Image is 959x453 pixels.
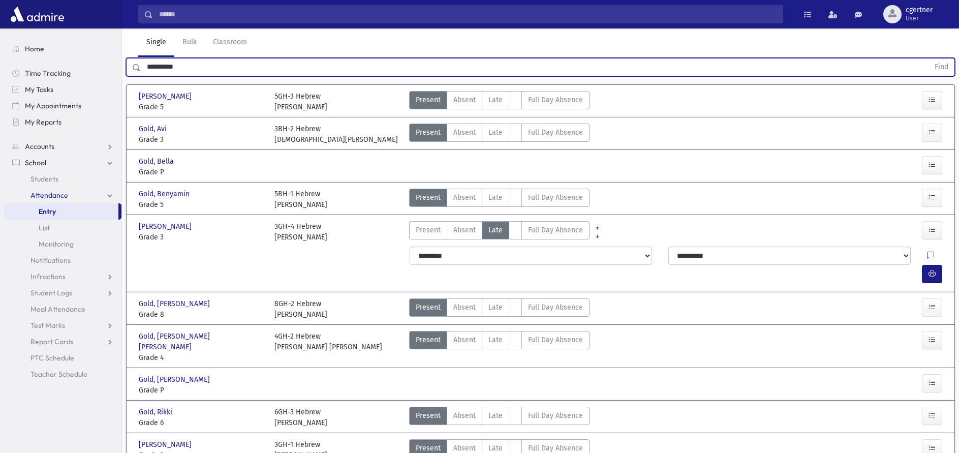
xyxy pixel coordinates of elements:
[409,124,590,145] div: AttTypes
[4,220,121,236] a: List
[453,335,476,345] span: Absent
[39,207,56,216] span: Entry
[30,321,65,330] span: Test Marks
[274,407,327,428] div: 6GH-3 Hebrew [PERSON_NAME]
[30,337,74,346] span: Report Cards
[4,114,121,130] a: My Reports
[528,127,583,138] span: Full Day Absence
[453,127,476,138] span: Absent
[488,127,503,138] span: Late
[25,158,46,167] span: School
[416,127,441,138] span: Present
[488,335,503,345] span: Late
[409,331,590,363] div: AttTypes
[139,385,264,396] span: Grade P
[453,225,476,235] span: Absent
[4,366,121,382] a: Teacher Schedule
[274,331,382,363] div: 4GH-2 Hebrew [PERSON_NAME] [PERSON_NAME]
[453,95,476,105] span: Absent
[30,288,72,297] span: Student Logs
[409,91,590,112] div: AttTypes
[4,334,121,350] a: Report Cards
[274,91,327,112] div: 5GH-3 Hebrew [PERSON_NAME]
[4,252,121,268] a: Notifications
[528,302,583,313] span: Full Day Absence
[274,189,327,210] div: 5BH-1 Hebrew [PERSON_NAME]
[4,187,121,203] a: Attendance
[139,331,264,352] span: Gold, [PERSON_NAME] [PERSON_NAME]
[25,142,54,151] span: Accounts
[4,41,121,57] a: Home
[4,65,121,81] a: Time Tracking
[274,298,327,320] div: 8GH-2 Hebrew [PERSON_NAME]
[139,309,264,320] span: Grade 8
[30,272,66,281] span: Infractions
[139,91,194,102] span: [PERSON_NAME]
[488,302,503,313] span: Late
[528,335,583,345] span: Full Day Absence
[488,410,503,421] span: Late
[4,81,121,98] a: My Tasks
[30,174,58,184] span: Students
[39,239,74,249] span: Monitoring
[528,95,583,105] span: Full Day Absence
[274,124,398,145] div: 3BH-2 Hebrew [DEMOGRAPHIC_DATA][PERSON_NAME]
[139,221,194,232] span: [PERSON_NAME]
[4,285,121,301] a: Student Logs
[416,192,441,203] span: Present
[528,192,583,203] span: Full Day Absence
[409,221,590,243] div: AttTypes
[139,439,194,450] span: [PERSON_NAME]
[4,155,121,171] a: School
[139,407,174,417] span: Gold, Rikki
[416,302,441,313] span: Present
[30,370,87,379] span: Teacher Schedule
[453,192,476,203] span: Absent
[25,101,81,110] span: My Appointments
[906,14,933,22] span: User
[528,410,583,421] span: Full Day Absence
[139,167,264,177] span: Grade P
[4,171,121,187] a: Students
[4,203,118,220] a: Entry
[25,69,71,78] span: Time Tracking
[906,6,933,14] span: cgertner
[416,335,441,345] span: Present
[30,305,85,314] span: Meal Attendance
[4,98,121,114] a: My Appointments
[488,192,503,203] span: Late
[153,5,783,23] input: Search
[4,317,121,334] a: Test Marks
[409,407,590,428] div: AttTypes
[488,225,503,235] span: Late
[8,4,67,24] img: AdmirePro
[25,117,61,127] span: My Reports
[488,95,503,105] span: Late
[416,410,441,421] span: Present
[139,352,264,363] span: Grade 4
[4,301,121,317] a: Meal Attendance
[25,85,53,94] span: My Tasks
[416,225,441,235] span: Present
[139,232,264,243] span: Grade 3
[139,134,264,145] span: Grade 3
[139,374,212,385] span: Gold, [PERSON_NAME]
[528,225,583,235] span: Full Day Absence
[138,28,174,57] a: Single
[4,268,121,285] a: Infractions
[30,353,74,363] span: PTC Schedule
[409,189,590,210] div: AttTypes
[139,417,264,428] span: Grade 6
[139,102,264,112] span: Grade 5
[174,28,205,57] a: Bulk
[139,199,264,210] span: Grade 5
[139,124,169,134] span: Gold, Avi
[139,156,176,167] span: Gold, Bella
[4,236,121,252] a: Monitoring
[409,298,590,320] div: AttTypes
[30,191,68,200] span: Attendance
[416,95,441,105] span: Present
[4,350,121,366] a: PTC Schedule
[205,28,255,57] a: Classroom
[39,223,50,232] span: List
